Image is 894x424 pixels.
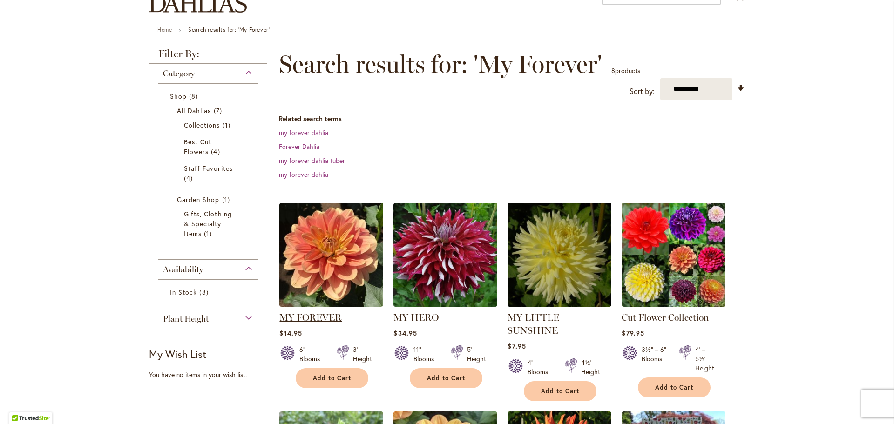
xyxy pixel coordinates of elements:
[170,91,249,101] a: Shop
[528,358,554,377] div: 4" Blooms
[695,345,714,373] div: 4' – 5½' Height
[279,329,302,337] span: $14.95
[184,209,235,238] a: Gifts, Clothing &amp; Specialty Items
[279,142,319,151] a: Forever Dahlia
[177,195,242,204] a: Garden Shop
[149,370,273,379] div: You have no items in your wish list.
[279,203,383,307] img: MY FOREVER
[296,368,368,388] button: Add to Cart
[508,312,559,336] a: MY LITTLE SUNSHINE
[467,345,486,363] div: 5' Height
[199,287,210,297] span: 8
[279,156,345,165] a: my forever dahlia tuber
[581,358,600,377] div: 4½' Height
[393,203,497,307] img: My Hero
[170,287,249,297] a: In Stock 8
[630,83,655,100] label: Sort by:
[223,120,233,130] span: 1
[184,137,211,156] span: Best Cut Flowers
[222,195,232,204] span: 1
[393,300,497,309] a: My Hero
[170,92,187,101] span: Shop
[508,342,526,350] span: $7.95
[279,170,328,179] a: my forever dahlia
[524,381,596,401] button: Add to Cart
[279,128,328,137] a: my forever dahlia
[410,368,482,388] button: Add to Cart
[279,114,745,123] dt: Related search terms
[189,91,200,101] span: 8
[622,329,644,337] span: $79.95
[279,312,342,323] a: MY FOREVER
[611,63,640,78] p: products
[188,26,270,33] strong: Search results for: 'My Forever'
[184,209,232,238] span: Gifts, Clothing & Specialty Items
[163,68,195,79] span: Category
[622,300,725,309] a: CUT FLOWER COLLECTION
[393,329,417,337] span: $34.95
[638,377,711,397] button: Add to Cart
[393,312,439,323] a: MY HERO
[279,50,602,78] span: Search results for: 'My Forever'
[184,173,195,183] span: 4
[279,300,383,309] a: MY FOREVER
[642,345,668,373] div: 3½" – 6" Blooms
[177,195,220,204] span: Garden Shop
[184,163,235,183] a: Staff Favorites
[177,106,211,115] span: All Dahlias
[622,203,725,307] img: CUT FLOWER COLLECTION
[214,106,224,115] span: 7
[149,49,267,64] strong: Filter By:
[508,300,611,309] a: MY LITTLE SUNSHINE
[184,120,235,130] a: Collections
[177,106,242,115] a: All Dahlias
[170,288,197,296] span: In Stock
[299,345,325,363] div: 6" Blooms
[184,164,233,173] span: Staff Favorites
[163,314,209,324] span: Plant Height
[541,387,579,395] span: Add to Cart
[622,312,709,323] a: Cut Flower Collection
[611,66,615,75] span: 8
[163,264,203,275] span: Availability
[157,26,172,33] a: Home
[149,347,206,361] strong: My Wish List
[655,384,693,391] span: Add to Cart
[211,147,222,156] span: 4
[508,203,611,307] img: MY LITTLE SUNSHINE
[184,137,235,156] a: Best Cut Flowers
[353,345,372,363] div: 3' Height
[184,121,220,129] span: Collections
[7,391,33,417] iframe: Launch Accessibility Center
[204,229,214,238] span: 1
[427,374,465,382] span: Add to Cart
[313,374,351,382] span: Add to Cart
[413,345,440,363] div: 11" Blooms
